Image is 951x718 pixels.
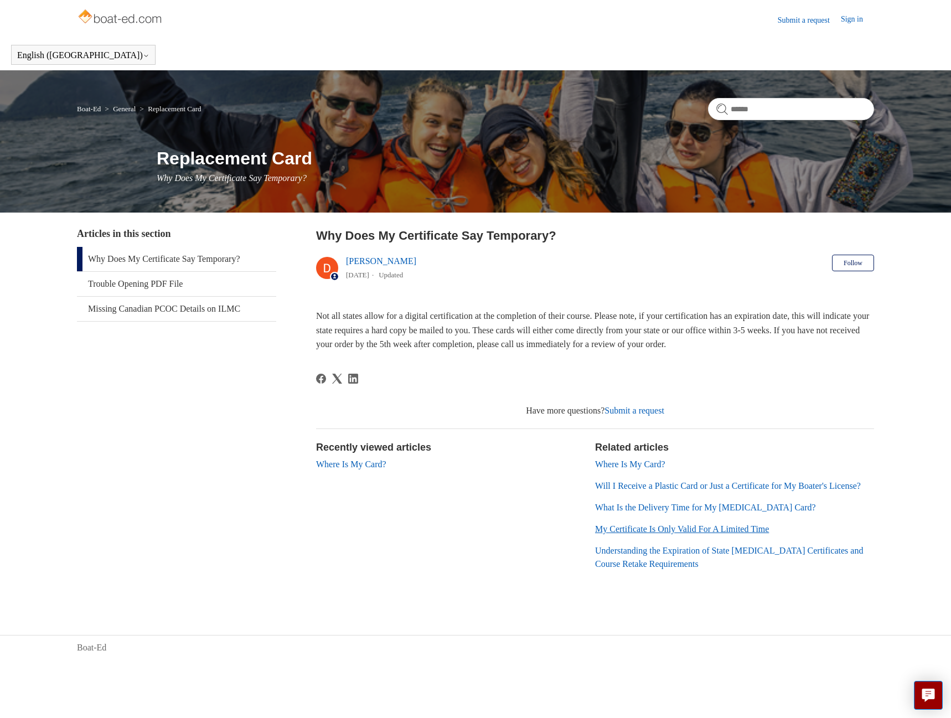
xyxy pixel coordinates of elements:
[832,255,874,271] button: Follow Article
[77,272,276,296] a: Trouble Opening PDF File
[332,374,342,384] a: X Corp
[77,247,276,271] a: Why Does My Certificate Say Temporary?
[77,105,101,113] a: Boat-Ed
[157,173,307,183] span: Why Does My Certificate Say Temporary?
[316,374,326,384] svg: Share this page on Facebook
[113,105,136,113] a: General
[708,98,874,120] input: Search
[595,524,769,534] a: My Certificate Is Only Valid For A Limited Time
[841,13,874,27] a: Sign in
[595,459,665,469] a: Where Is My Card?
[595,546,863,569] a: Understanding the Expiration of State [MEDICAL_DATA] Certificates and Course Retake Requirements
[348,374,358,384] svg: Share this page on LinkedIn
[914,681,943,710] button: Live chat
[316,226,874,245] h2: Why Does My Certificate Say Temporary?
[348,374,358,384] a: LinkedIn
[77,7,165,29] img: Boat-Ed Help Center home page
[157,145,874,172] h1: Replacement Card
[77,641,106,654] a: Boat-Ed
[148,105,201,113] a: Replacement Card
[77,105,103,113] li: Boat-Ed
[316,374,326,384] a: Facebook
[778,14,841,26] a: Submit a request
[346,256,416,266] a: [PERSON_NAME]
[77,228,170,239] span: Articles in this section
[103,105,138,113] li: General
[17,50,149,60] button: English ([GEOGRAPHIC_DATA])
[316,459,386,469] a: Where Is My Card?
[332,374,342,384] svg: Share this page on X Corp
[138,105,201,113] li: Replacement Card
[346,271,369,279] time: 03/01/2024, 17:22
[379,271,403,279] li: Updated
[595,481,861,490] a: Will I Receive a Plastic Card or Just a Certificate for My Boater's License?
[595,503,816,512] a: What Is the Delivery Time for My [MEDICAL_DATA] Card?
[316,311,869,349] span: Not all states allow for a digital certification at the completion of their course. Please note, ...
[604,406,664,415] a: Submit a request
[77,297,276,321] a: Missing Canadian PCOC Details on ILMC
[316,404,874,417] div: Have more questions?
[595,440,874,455] h2: Related articles
[316,440,584,455] h2: Recently viewed articles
